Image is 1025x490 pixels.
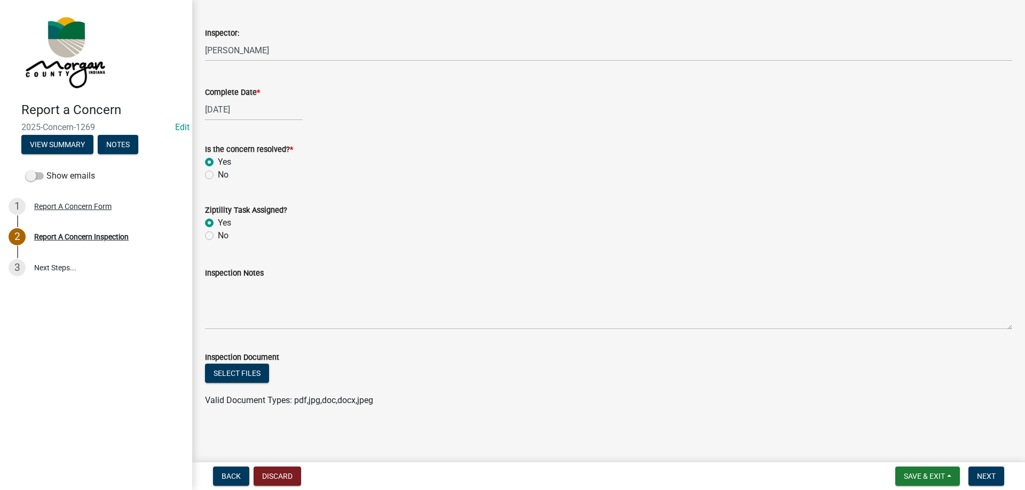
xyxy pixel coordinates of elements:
button: View Summary [21,135,93,154]
button: Notes [98,135,138,154]
button: Back [213,467,249,486]
a: Edit [175,122,190,132]
span: Back [222,472,241,480]
div: Report A Concern Form [34,203,112,210]
button: Next [968,467,1004,486]
div: 2 [9,228,26,245]
label: Inspection Document [205,354,279,362]
span: Save & Exit [904,472,945,480]
label: Yes [218,216,231,229]
div: 3 [9,259,26,276]
span: 2025-Concern-1269 [21,122,171,132]
wm-modal-confirm: Summary [21,141,93,149]
div: Report A Concern Inspection [34,233,129,240]
input: mm/dd/yyyy [205,99,303,121]
label: No [218,168,228,181]
h4: Report a Concern [21,102,184,118]
label: Is the concern resolved? [205,146,293,154]
label: Inspection Notes [205,270,264,277]
label: Ziptility Task Assigned? [205,207,287,214]
span: Next [977,472,996,480]
label: No [218,229,228,242]
label: Yes [218,156,231,168]
button: Select files [205,364,269,383]
button: Discard [254,467,301,486]
span: Valid Document Types: pdf,jpg,doc,docx,jpeg [205,395,373,405]
button: Save & Exit [895,467,960,486]
img: Morgan County, Indiana [21,11,107,91]
wm-modal-confirm: Edit Application Number [175,122,190,132]
wm-modal-confirm: Notes [98,141,138,149]
div: 1 [9,198,26,215]
label: Inspector: [205,30,239,37]
label: Complete Date [205,89,260,97]
label: Show emails [26,170,95,182]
